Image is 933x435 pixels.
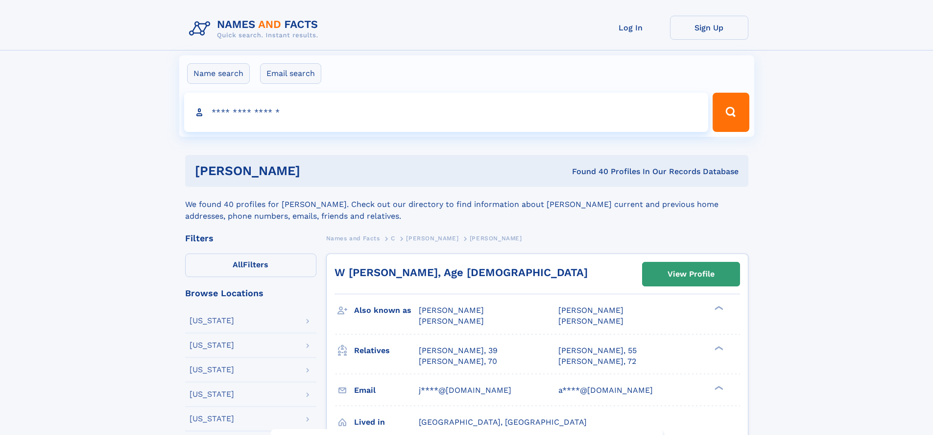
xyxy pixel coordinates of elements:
[335,266,588,279] a: W [PERSON_NAME], Age [DEMOGRAPHIC_DATA]
[195,165,436,177] h1: [PERSON_NAME]
[436,166,739,177] div: Found 40 Profiles In Our Records Database
[419,417,587,427] span: [GEOGRAPHIC_DATA], [GEOGRAPHIC_DATA]
[185,289,316,298] div: Browse Locations
[419,306,484,315] span: [PERSON_NAME]
[391,232,395,244] a: C
[391,235,395,242] span: C
[419,356,497,367] a: [PERSON_NAME], 70
[190,317,234,325] div: [US_STATE]
[185,16,326,42] img: Logo Names and Facts
[406,235,458,242] span: [PERSON_NAME]
[260,63,321,84] label: Email search
[185,254,316,277] label: Filters
[558,345,637,356] a: [PERSON_NAME], 55
[190,415,234,423] div: [US_STATE]
[184,93,709,132] input: search input
[670,16,748,40] a: Sign Up
[668,263,715,285] div: View Profile
[558,306,623,315] span: [PERSON_NAME]
[419,316,484,326] span: [PERSON_NAME]
[406,232,458,244] a: [PERSON_NAME]
[354,342,419,359] h3: Relatives
[354,414,419,431] h3: Lived in
[470,235,522,242] span: [PERSON_NAME]
[558,356,636,367] a: [PERSON_NAME], 72
[190,390,234,398] div: [US_STATE]
[185,187,748,222] div: We found 40 profiles for [PERSON_NAME]. Check out our directory to find information about [PERSON...
[592,16,670,40] a: Log In
[326,232,380,244] a: Names and Facts
[713,93,749,132] button: Search Button
[643,262,740,286] a: View Profile
[712,305,724,311] div: ❯
[185,234,316,243] div: Filters
[712,345,724,351] div: ❯
[419,345,498,356] a: [PERSON_NAME], 39
[712,384,724,391] div: ❯
[354,382,419,399] h3: Email
[558,316,623,326] span: [PERSON_NAME]
[354,302,419,319] h3: Also known as
[190,341,234,349] div: [US_STATE]
[187,63,250,84] label: Name search
[190,366,234,374] div: [US_STATE]
[233,260,243,269] span: All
